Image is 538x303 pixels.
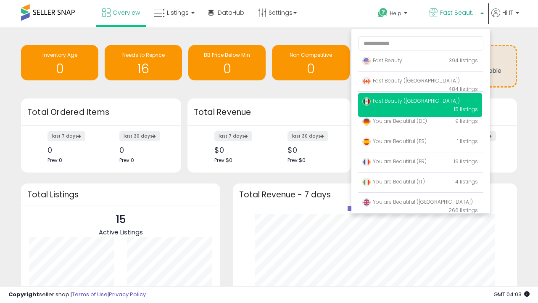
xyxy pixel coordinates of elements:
span: Help [390,10,401,17]
h3: Total Revenue - 7 days [239,191,511,198]
span: Prev: $0 [214,157,232,164]
img: germany.png [362,117,371,126]
a: Non Competitive 0 [272,45,349,80]
span: Fast Beauty ([GEOGRAPHIC_DATA]) [362,77,460,84]
span: Needs to Reprice [122,51,165,58]
span: Hi IT [502,8,513,17]
span: 266 listings [448,207,478,214]
span: 1 listings [457,138,478,145]
span: 15 listings [454,106,478,113]
h1: 16 [109,62,178,76]
span: Inventory Age [42,51,77,58]
label: last 7 days [47,131,85,141]
span: 4 listings [455,178,478,185]
span: Overview [113,8,140,17]
i: Get Help [377,8,388,18]
img: canada.png [362,77,371,85]
span: Active Listings [99,228,143,237]
span: You are Beautiful (FR) [362,158,427,165]
span: Prev: 0 [47,157,62,164]
span: 2025-09-15 04:03 GMT [493,290,530,298]
span: 394 listings [449,57,478,64]
div: seller snap | | [8,291,146,299]
img: france.png [362,158,371,166]
span: 9 listings [455,117,478,125]
a: Hi IT [491,8,519,27]
span: You are Beautiful ([GEOGRAPHIC_DATA]) [362,198,473,205]
a: Privacy Policy [109,290,146,298]
div: 0 [119,146,166,154]
span: You are Beautiful (DE) [362,117,427,125]
a: Help [371,1,422,27]
img: usa.png [362,57,371,65]
label: last 30 days [119,131,160,141]
h1: 0 [276,62,345,76]
img: mexico.png [362,97,371,106]
p: 15 [99,212,143,228]
span: BB Price Below Min [204,51,250,58]
h1: 0 [193,62,261,76]
img: spain.png [362,138,371,146]
label: last 7 days [214,131,252,141]
h3: Total Listings [27,191,214,198]
span: Non Competitive [290,51,332,58]
span: Fast Beauty ([GEOGRAPHIC_DATA]) [362,97,460,104]
span: Fast Beauty ([GEOGRAPHIC_DATA]) [440,8,478,17]
strong: Copyright [8,290,39,298]
h3: Total Revenue [194,106,344,118]
a: Terms of Use [72,290,108,298]
span: 484 listings [448,85,478,93]
h3: Total Ordered Items [27,106,175,118]
div: 0 [47,146,95,154]
span: You are Beautiful (ES) [362,138,427,145]
span: Prev: $0 [287,157,306,164]
img: italy.png [362,178,371,186]
span: DataHub [218,8,244,17]
span: You are Beautiful (IT) [362,178,425,185]
div: $0 [287,146,336,154]
a: BB Price Below Min 0 [188,45,266,80]
h1: 0 [25,62,94,76]
div: $0 [214,146,263,154]
a: Needs to Reprice 16 [105,45,182,80]
a: Inventory Age 0 [21,45,98,80]
span: Fast Beauty [362,57,402,64]
span: Listings [167,8,189,17]
span: 19 listings [454,158,478,165]
span: Prev: 0 [119,157,134,164]
img: uk.png [362,198,371,207]
label: last 30 days [287,131,328,141]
